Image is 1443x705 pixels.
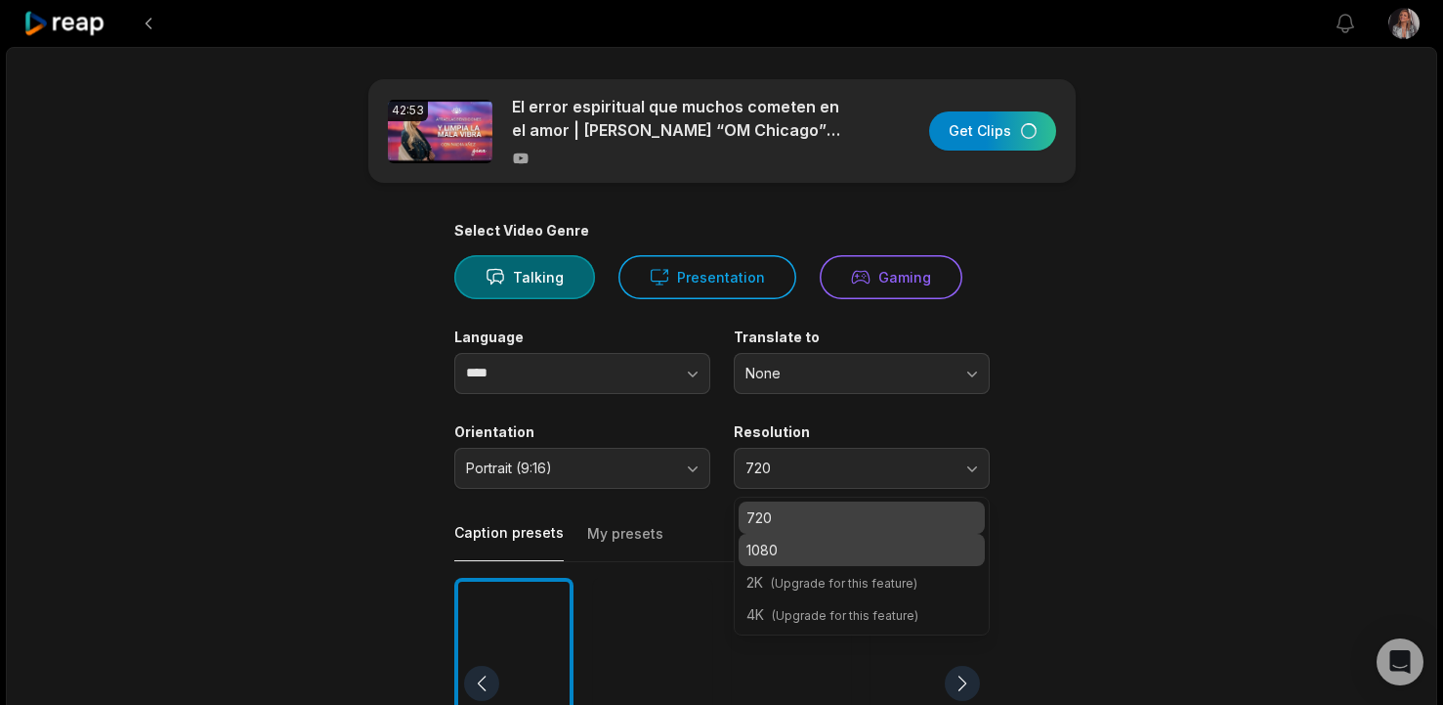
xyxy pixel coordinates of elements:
span: Portrait (9:16) [466,460,671,477]
div: Open Intercom Messenger [1377,639,1423,685]
label: Translate to [734,329,990,346]
div: 42:53 [388,100,428,121]
button: 720 [734,448,990,489]
span: 720 [745,460,951,477]
button: Presentation [618,255,796,299]
button: My presets [587,524,663,561]
label: Orientation [454,423,710,441]
button: None [734,353,990,394]
div: Select Video Genre [454,222,990,240]
button: Caption presets [454,523,564,561]
p: 720 [746,507,977,528]
span: (Upgrade for this feature) [771,576,917,591]
span: (Upgrade for this feature) [772,608,918,623]
span: None [745,365,951,382]
p: 1080 [746,540,977,560]
label: Resolution [734,423,990,441]
div: 720 [734,497,990,636]
p: El error espiritual que muchos cometen en el amor | [PERSON_NAME] “OM Chicago” en Ginalogía [512,95,849,142]
p: 4K [746,604,977,625]
label: Language [454,329,710,346]
button: Gaming [820,255,962,299]
button: Portrait (9:16) [454,448,710,489]
button: Get Clips [929,111,1056,151]
p: 2K [746,572,977,593]
button: Talking [454,255,595,299]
